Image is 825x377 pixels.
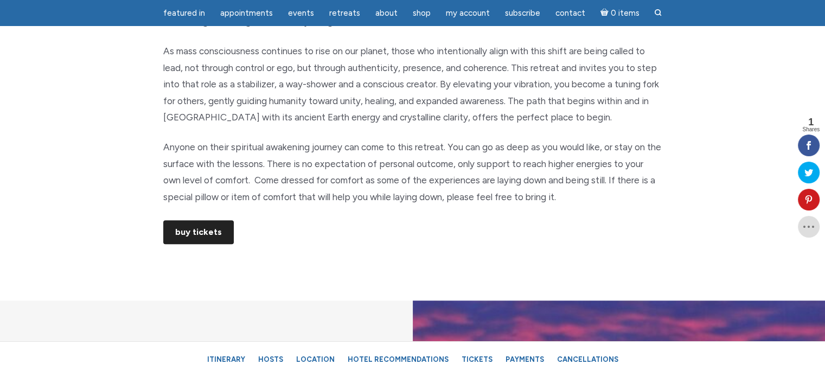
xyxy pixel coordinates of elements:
a: Hotel Recommendations [342,350,454,369]
a: Buy Tickets [163,220,234,244]
a: Location [291,350,340,369]
p: Anyone on their spiritual awakening journey can come to this retreat. You can go as deep as you w... [163,139,662,205]
a: About [369,3,404,24]
a: Shop [406,3,437,24]
a: Itinerary [202,350,251,369]
span: Contact [555,8,585,18]
a: featured in [157,3,212,24]
a: Contact [549,3,592,24]
span: Appointments [220,8,273,18]
span: Shop [413,8,431,18]
a: Cancellations [552,350,624,369]
a: Appointments [214,3,279,24]
a: Subscribe [498,3,547,24]
a: My Account [439,3,496,24]
a: Payments [500,350,549,369]
span: Events [288,8,314,18]
span: About [375,8,398,18]
span: Retreats [329,8,360,18]
span: Shares [802,127,820,132]
span: Subscribe [505,8,540,18]
a: Cart0 items [594,2,646,24]
span: My Account [446,8,490,18]
a: Hosts [253,350,289,369]
a: Events [282,3,321,24]
span: 0 items [610,9,639,17]
span: 1 [802,117,820,127]
i: Cart [600,8,611,18]
a: Tickets [456,350,498,369]
p: As mass consciousness continues to rise on our planet, those who intentionally align with this sh... [163,43,662,126]
span: featured in [163,8,205,18]
a: Retreats [323,3,367,24]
